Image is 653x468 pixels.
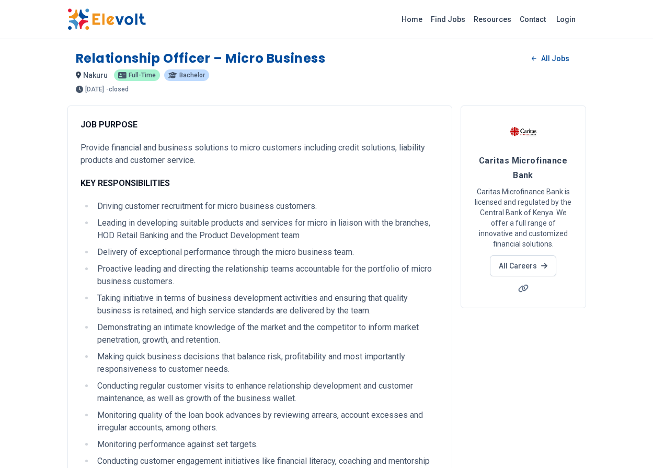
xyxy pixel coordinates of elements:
[179,72,205,78] span: bachelor
[94,350,439,376] li: Making quick business decisions that balance risk, profitability and most importantly responsiven...
[94,409,439,434] li: Monitoring quality of the loan book advances by reviewing arrears, account excesses and irregular...
[474,186,573,249] p: Caritas Microfinance Bank is licensed and regulated by the Central Bank of Kenya. We offer a full...
[81,142,439,167] p: Provide financial and business solutions to micro customers including credit solutions, liability...
[94,200,439,213] li: Driving customer recruitment for micro business customers.
[510,119,536,145] img: Caritas Microfinance Bank
[397,11,427,28] a: Home
[94,246,439,259] li: Delivery of exceptional performance through the micro business team.
[94,217,439,242] li: Leading in developing suitable products and services for micro in liaison with the branches, HOD ...
[94,292,439,317] li: Taking initiative in terms of business development activities and ensuring that quality business ...
[550,9,582,30] a: Login
[427,11,469,28] a: Find Jobs
[94,321,439,346] li: Demonstrating an intimate knowledge of the market and the competitor to inform market penetration...
[129,72,156,78] span: full-time
[67,8,146,30] img: Elevolt
[94,455,439,467] li: Conducting customer engagement initiatives like financial literacy, coaching and mentorship
[523,51,577,66] a: All Jobs
[94,380,439,405] li: Conducting regular customer visits to enhance relationship development and customer maintenance, ...
[85,86,104,92] span: [DATE]
[106,86,129,92] p: - closed
[469,11,515,28] a: Resources
[81,120,138,130] strong: JOB PURPOSE
[94,263,439,288] li: Proactive leading and directing the relationship teams accountable for the portfolio of micro bus...
[515,11,550,28] a: Contact
[76,50,326,67] h1: Relationship Officer – Micro Business
[94,438,439,451] li: Monitoring performance against set targets.
[479,156,567,180] span: Caritas Microfinance Bank
[81,178,170,188] strong: KEY RESPONSIBILITIES
[490,255,556,276] a: All Careers
[83,71,108,79] span: nakuru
